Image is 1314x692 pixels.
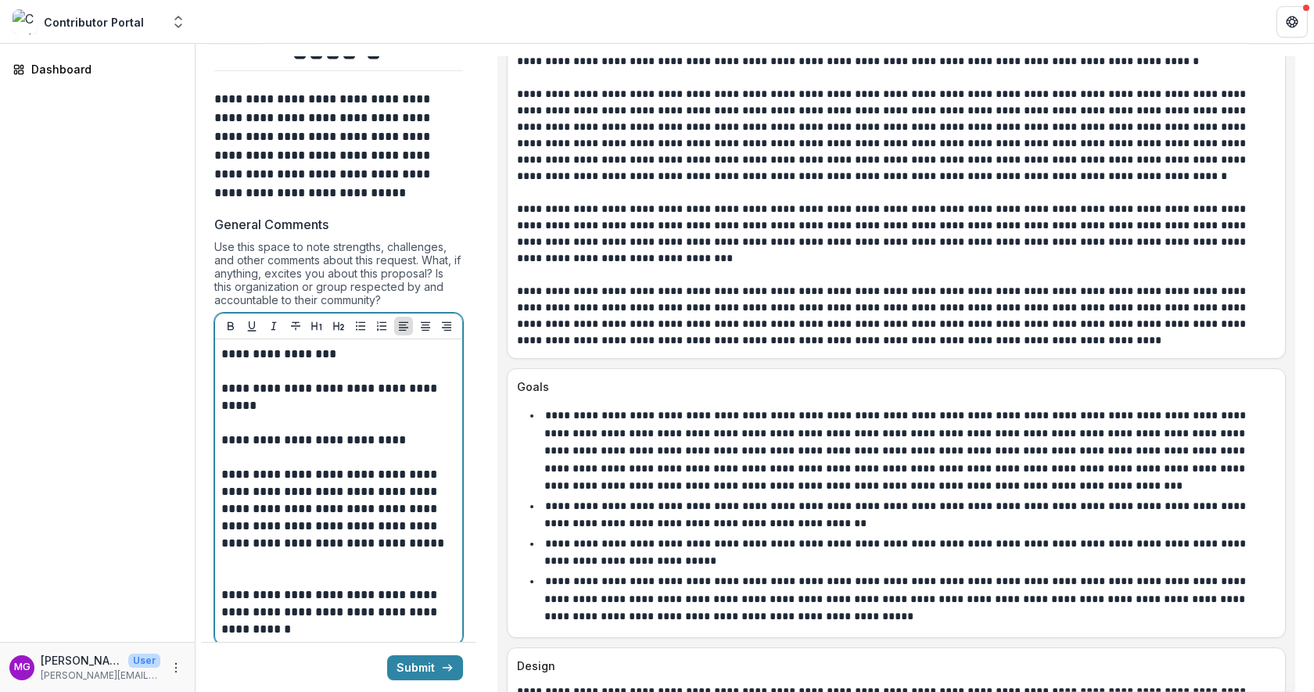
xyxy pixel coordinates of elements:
[214,240,463,313] div: Use this space to note strengths, challenges, and other comments about this request. What, if any...
[416,317,435,335] button: Align Center
[167,658,185,677] button: More
[1276,6,1308,38] button: Get Help
[44,14,144,30] div: Contributor Portal
[329,317,348,335] button: Heading 2
[286,317,305,335] button: Strike
[307,317,326,335] button: Heading 1
[351,317,370,335] button: Bullet List
[242,317,261,335] button: Underline
[6,56,188,82] a: Dashboard
[41,669,160,683] p: [PERSON_NAME][EMAIL_ADDRESS][PERSON_NAME][DOMAIN_NAME]
[387,655,463,680] button: Submit
[128,654,160,668] p: User
[41,652,122,669] p: [PERSON_NAME]
[517,658,1269,674] p: Design
[13,9,38,34] img: Contributor Portal
[214,215,328,234] p: General Comments
[372,317,391,335] button: Ordered List
[437,317,456,335] button: Align Right
[394,317,413,335] button: Align Left
[264,317,283,335] button: Italicize
[167,6,189,38] button: Open entity switcher
[31,61,176,77] div: Dashboard
[221,317,240,335] button: Bold
[517,378,1269,395] p: Goals
[14,662,31,672] div: Mollie Goodman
